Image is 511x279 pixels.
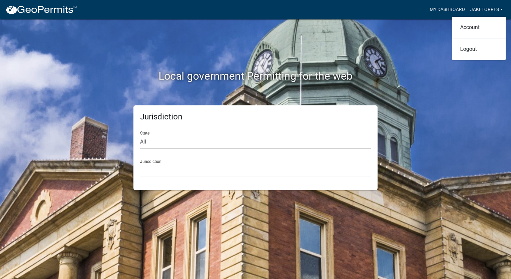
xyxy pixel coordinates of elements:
a: My Dashboard [427,3,468,16]
a: Logout [452,41,506,57]
a: Account [452,19,506,35]
div: jaketorres [452,17,506,60]
a: jaketorres [468,3,506,16]
h5: Jurisdiction [140,112,371,122]
h2: Local government Permitting for the web [70,70,441,82]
